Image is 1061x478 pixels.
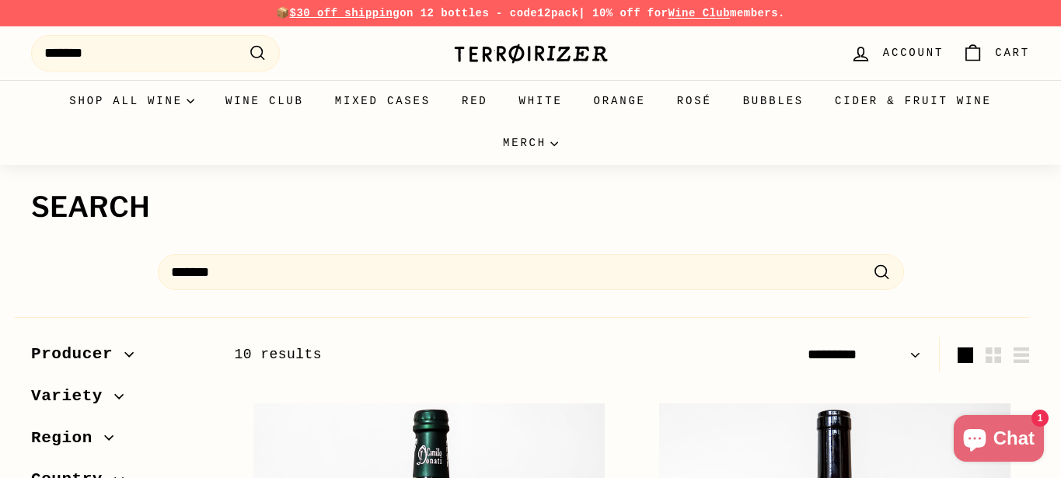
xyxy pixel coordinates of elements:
[995,44,1030,61] span: Cart
[537,7,578,19] strong: 12pack
[31,192,1030,223] h1: Search
[883,44,944,61] span: Account
[487,122,574,164] summary: Merch
[819,80,1007,122] a: Cider & Fruit Wine
[661,80,728,122] a: Rosé
[210,80,319,122] a: Wine Club
[54,80,210,122] summary: Shop all wine
[953,30,1039,76] a: Cart
[31,383,114,410] span: Variety
[31,341,124,368] span: Producer
[31,337,209,379] button: Producer
[290,7,400,19] span: $30 off shipping
[504,80,578,122] a: White
[668,7,730,19] a: Wine Club
[31,379,209,421] button: Variety
[446,80,504,122] a: Red
[949,415,1049,466] inbox-online-store-chat: Shopify online store chat
[31,425,104,452] span: Region
[728,80,819,122] a: Bubbles
[31,5,1030,22] p: 📦 on 12 bottles - code | 10% off for members.
[234,344,632,366] div: 10 results
[841,30,953,76] a: Account
[578,80,661,122] a: Orange
[319,80,446,122] a: Mixed Cases
[31,421,209,463] button: Region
